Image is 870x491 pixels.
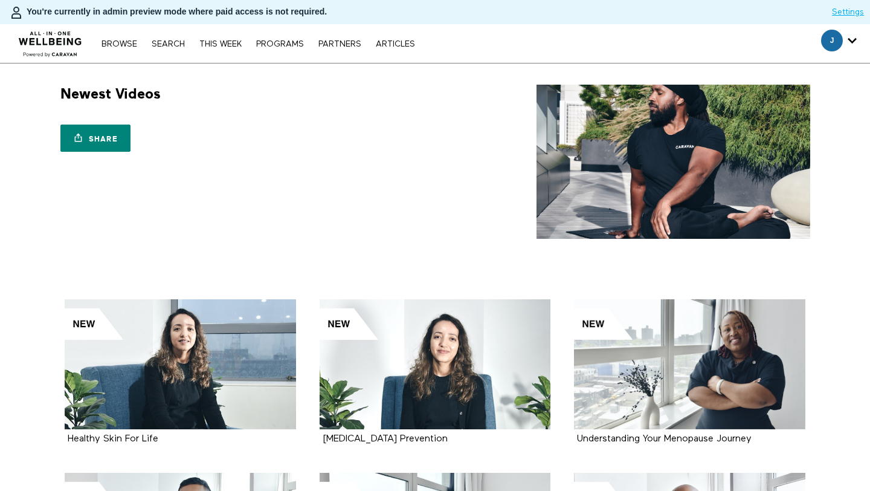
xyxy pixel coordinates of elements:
strong: Skin Cancer Prevention [323,434,448,444]
img: Newest Videos [536,85,810,239]
a: Browse [95,40,143,48]
strong: Understanding Your Menopause Journey [577,434,752,444]
strong: Healthy Skin For Life [68,434,158,444]
a: Share [60,125,130,152]
a: Search [146,40,191,48]
a: Understanding Your Menopause Journey [574,299,805,429]
a: THIS WEEK [193,40,248,48]
a: PROGRAMS [250,40,310,48]
a: Settings [832,6,864,18]
a: Understanding Your Menopause Journey [577,434,752,443]
a: [MEDICAL_DATA] Prevention [323,434,448,443]
a: ARTICLES [370,40,421,48]
nav: Primary [95,37,420,50]
a: Healthy Skin For Life [68,434,158,443]
img: person-bdfc0eaa9744423c596e6e1c01710c89950b1dff7c83b5d61d716cfd8139584f.svg [9,5,24,20]
div: Secondary [812,24,866,63]
a: PARTNERS [312,40,367,48]
h1: Newest Videos [60,85,161,103]
a: Healthy Skin For Life [65,299,296,429]
a: Skin Cancer Prevention [320,299,551,429]
img: CARAVAN [14,22,87,59]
